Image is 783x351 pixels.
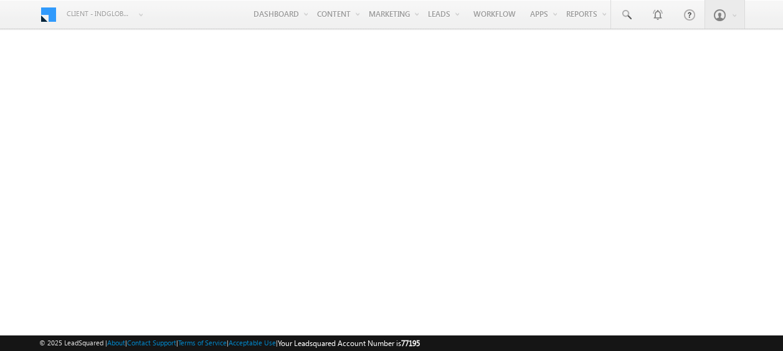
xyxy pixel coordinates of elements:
[39,337,420,349] span: © 2025 LeadSquared | | | | |
[229,339,276,347] a: Acceptable Use
[401,339,420,348] span: 77195
[107,339,125,347] a: About
[67,7,132,20] span: Client - indglobal2 (77195)
[127,339,176,347] a: Contact Support
[278,339,420,348] span: Your Leadsquared Account Number is
[178,339,227,347] a: Terms of Service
